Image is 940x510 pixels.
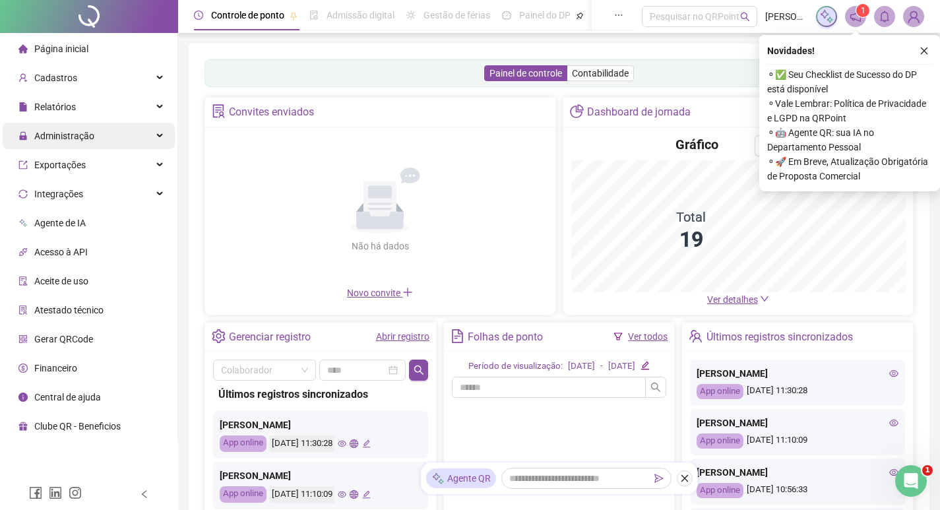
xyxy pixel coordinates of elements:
[614,11,623,20] span: ellipsis
[600,360,603,373] div: -
[194,11,203,20] span: clock-circle
[654,474,664,483] span: send
[468,326,543,348] div: Folhas de ponto
[697,483,743,498] div: App online
[18,73,28,82] span: user-add
[740,12,750,22] span: search
[338,439,346,448] span: eye
[587,101,691,123] div: Dashboard de jornada
[18,393,28,402] span: info-circle
[697,366,898,381] div: [PERSON_NAME]
[290,12,298,20] span: pushpin
[18,335,28,344] span: qrcode
[706,326,853,348] div: Últimos registros sincronizados
[402,287,413,298] span: plus
[879,11,891,22] span: bell
[613,332,623,341] span: filter
[34,421,121,431] span: Clube QR - Beneficios
[650,382,661,393] span: search
[426,468,496,488] div: Agente QR
[270,486,334,503] div: [DATE] 11:10:09
[697,433,743,449] div: App online
[767,67,932,96] span: ⚬ ✅ Seu Checklist de Sucesso do DP está disponível
[220,468,422,483] div: [PERSON_NAME]
[920,46,929,55] span: close
[628,331,668,342] a: Ver todos
[212,329,226,343] span: setting
[18,247,28,257] span: api
[18,305,28,315] span: solution
[572,68,629,79] span: Contabilidade
[220,486,266,503] div: App online
[414,365,424,375] span: search
[519,10,571,20] span: Painel do DP
[608,360,635,373] div: [DATE]
[34,102,76,112] span: Relatórios
[406,11,416,20] span: sun
[767,125,932,154] span: ⚬ 🤖 Agente QR: sua IA no Departamento Pessoal
[689,329,703,343] span: team
[468,360,563,373] div: Período de visualização:
[309,11,319,20] span: file-done
[675,135,718,154] h4: Gráfico
[697,416,898,430] div: [PERSON_NAME]
[850,11,862,22] span: notification
[229,101,314,123] div: Convites enviados
[697,384,743,399] div: App online
[431,472,445,486] img: sparkle-icon.fc2bf0ac1784a2077858766a79e2daf3.svg
[680,474,689,483] span: close
[697,465,898,480] div: [PERSON_NAME]
[362,439,371,448] span: edit
[767,96,932,125] span: ⚬ Vale Lembrar: Política de Privacidade e LGPD na QRPoint
[49,486,62,499] span: linkedin
[489,68,562,79] span: Painel de controle
[18,364,28,373] span: dollar
[350,490,358,499] span: global
[347,288,413,298] span: Novo convite
[18,276,28,286] span: audit
[697,384,898,399] div: [DATE] 11:30:28
[765,9,808,24] span: [PERSON_NAME]
[220,435,266,452] div: App online
[29,486,42,499] span: facebook
[568,360,595,373] div: [DATE]
[34,131,94,141] span: Administração
[767,154,932,183] span: ⚬ 🚀 Em Breve, Atualização Obrigatória de Proposta Comercial
[34,276,88,286] span: Aceite de uso
[220,418,422,432] div: [PERSON_NAME]
[319,239,441,253] div: Não há dados
[34,218,86,228] span: Agente de IA
[362,490,371,499] span: edit
[889,468,898,477] span: eye
[697,433,898,449] div: [DATE] 11:10:09
[570,104,584,118] span: pie-chart
[18,160,28,170] span: export
[229,326,311,348] div: Gerenciar registro
[895,465,927,497] iframe: Intercom live chat
[34,392,101,402] span: Central de ajuda
[34,247,88,257] span: Acesso à API
[760,294,769,303] span: down
[34,334,93,344] span: Gerar QRCode
[376,331,429,342] a: Abrir registro
[502,11,511,20] span: dashboard
[69,486,82,499] span: instagram
[423,10,490,20] span: Gestão de férias
[34,363,77,373] span: Financeiro
[338,490,346,499] span: eye
[34,305,104,315] span: Atestado técnico
[697,483,898,498] div: [DATE] 10:56:33
[819,9,834,24] img: sparkle-icon.fc2bf0ac1784a2077858766a79e2daf3.svg
[34,160,86,170] span: Exportações
[707,294,769,305] a: Ver detalhes down
[856,4,869,17] sup: 1
[18,131,28,141] span: lock
[18,102,28,112] span: file
[641,361,649,369] span: edit
[451,329,464,343] span: file-text
[18,44,28,53] span: home
[889,369,898,378] span: eye
[34,44,88,54] span: Página inicial
[34,189,83,199] span: Integrações
[18,422,28,431] span: gift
